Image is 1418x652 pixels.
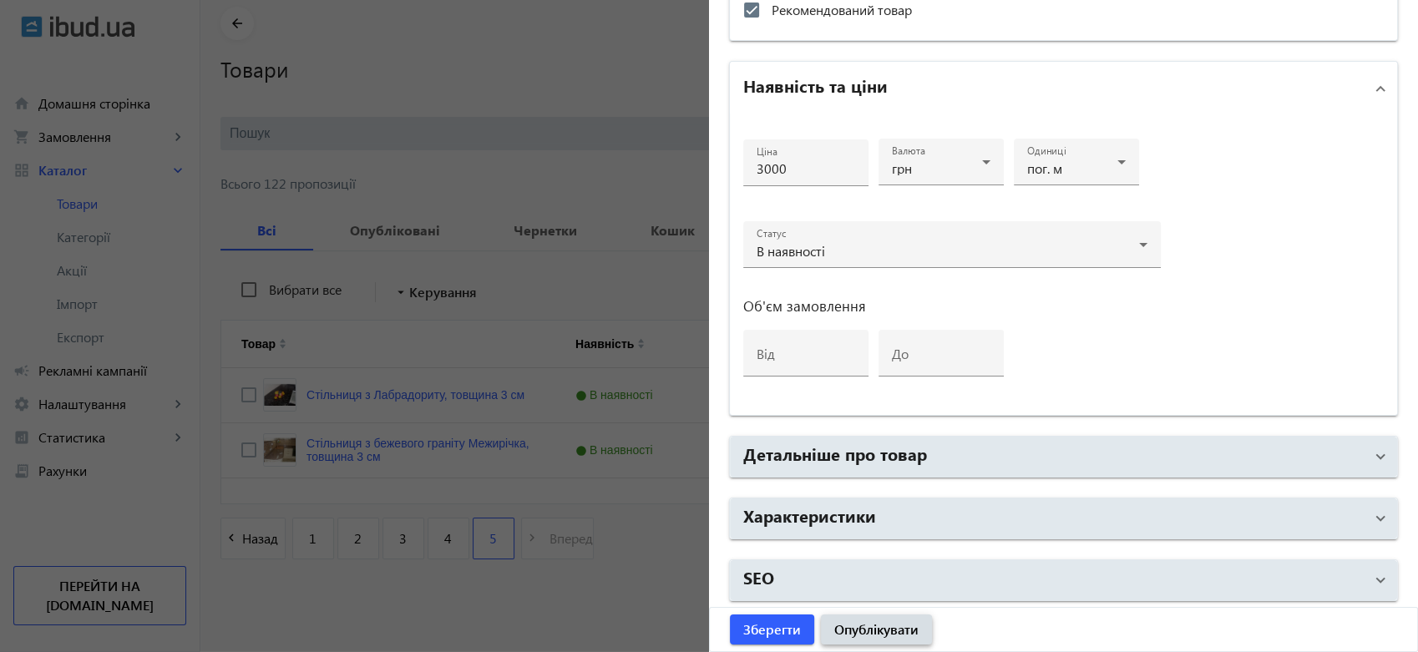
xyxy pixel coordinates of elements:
span: Зберегти [743,620,801,639]
span: грн [892,159,912,177]
mat-expansion-panel-header: Характеристики [730,498,1397,538]
button: Зберегти [730,614,814,644]
h3: Об'єм замовлення [743,300,1161,313]
mat-label: Статус [757,226,786,240]
div: Наявність та ціни [730,115,1397,415]
mat-label: Валюта [892,144,925,157]
span: В наявності [757,242,825,260]
h2: SEO [743,565,774,589]
span: Опублікувати [834,620,919,639]
mat-expansion-panel-header: Наявність та ціни [730,62,1397,115]
mat-expansion-panel-header: SEO [730,560,1397,600]
h2: Характеристики [743,503,876,527]
h2: Детальніше про товар [743,442,927,465]
span: пог. м [1027,159,1062,177]
mat-label: Одиниці [1027,144,1066,157]
mat-label: Ціна [757,144,777,158]
button: Опублікувати [821,614,932,644]
mat-expansion-panel-header: Детальніше про товар [730,437,1397,477]
span: Рекомендований товар [772,1,912,18]
h2: Наявність та ціни [743,73,888,97]
mat-label: від [757,345,775,362]
mat-label: до [892,345,909,362]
